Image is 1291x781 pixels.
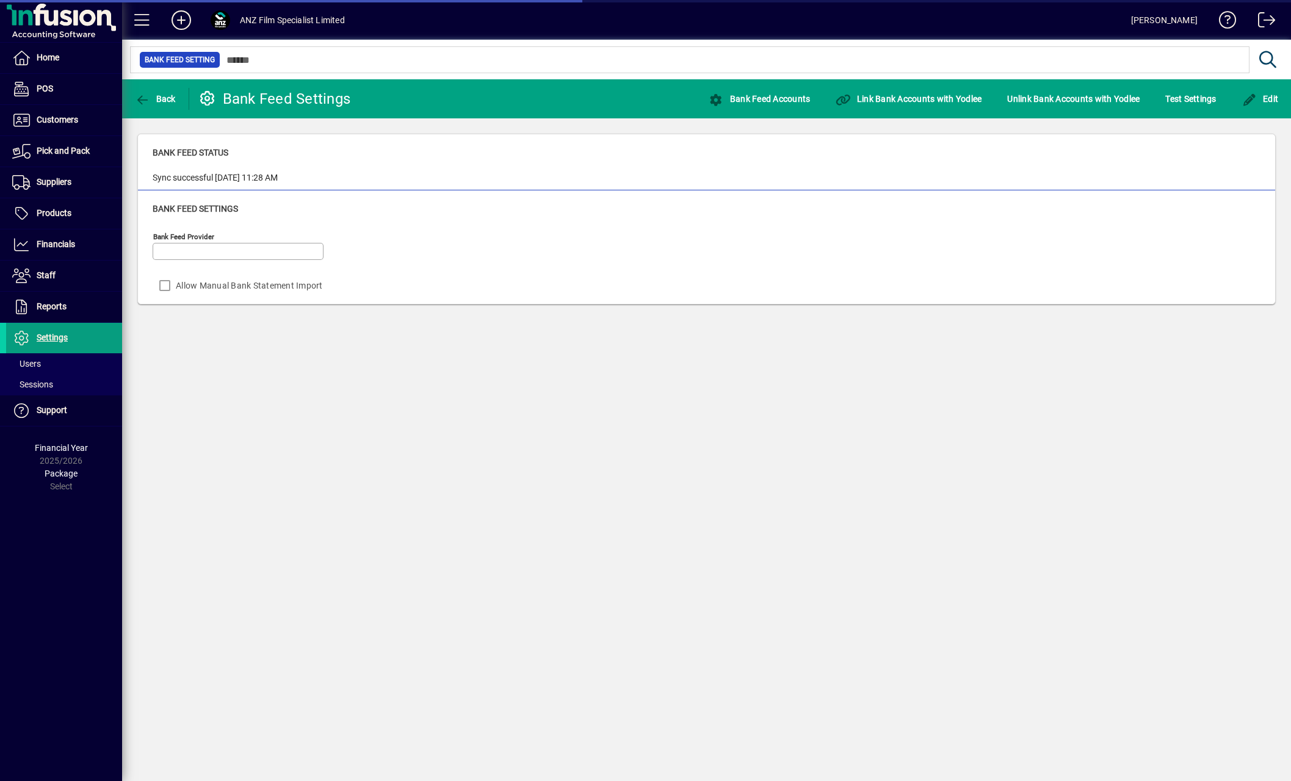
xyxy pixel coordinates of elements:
[833,88,985,110] button: Link Bank Accounts with Yodlee
[153,232,214,241] mat-label: Bank Feed Provider
[35,443,88,453] span: Financial Year
[6,198,122,229] a: Products
[122,88,189,110] app-page-header-button: Back
[709,94,810,104] span: Bank Feed Accounts
[37,115,78,124] span: Customers
[37,84,53,93] span: POS
[6,395,122,426] a: Support
[135,94,176,104] span: Back
[153,148,228,157] span: Bank Feed Status
[1242,94,1279,104] span: Edit
[198,89,351,109] div: Bank Feed Settings
[240,10,345,30] div: ANZ Film Specialist Limited
[6,74,122,104] a: POS
[6,105,122,135] a: Customers
[1004,88,1143,110] button: Unlink Bank Accounts with Yodlee
[37,177,71,187] span: Suppliers
[12,380,53,389] span: Sessions
[37,52,59,62] span: Home
[1007,89,1140,109] span: Unlink Bank Accounts with Yodlee
[12,359,41,369] span: Users
[6,229,122,260] a: Financials
[1249,2,1276,42] a: Logout
[706,88,813,110] button: Bank Feed Accounts
[1165,89,1216,109] span: Test Settings
[201,9,240,31] button: Profile
[145,54,215,66] span: Bank Feed Setting
[132,88,179,110] button: Back
[37,208,71,218] span: Products
[37,239,75,249] span: Financials
[6,374,122,395] a: Sessions
[1162,88,1219,110] button: Test Settings
[37,270,56,280] span: Staff
[45,469,78,478] span: Package
[153,171,278,184] div: Sync successful [DATE] 11:28 AM
[153,204,238,214] span: Bank Feed Settings
[1239,88,1282,110] button: Edit
[6,167,122,198] a: Suppliers
[162,9,201,31] button: Add
[6,261,122,291] a: Staff
[37,146,90,156] span: Pick and Pack
[6,292,122,322] a: Reports
[6,136,122,167] a: Pick and Pack
[1131,10,1198,30] div: [PERSON_NAME]
[37,405,67,415] span: Support
[1210,2,1237,42] a: Knowledge Base
[836,94,982,104] span: Link Bank Accounts with Yodlee
[6,353,122,374] a: Users
[37,301,67,311] span: Reports
[37,333,68,342] span: Settings
[6,43,122,73] a: Home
